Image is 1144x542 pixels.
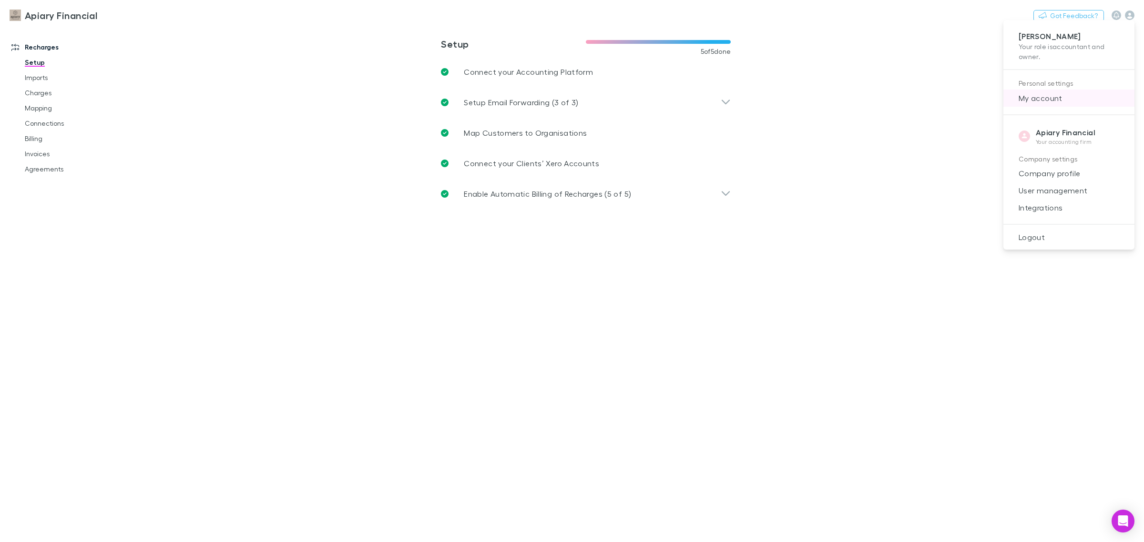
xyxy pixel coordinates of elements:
[1011,231,1127,243] span: Logout
[1011,168,1127,179] span: Company profile
[1011,185,1127,196] span: User management
[1112,510,1134,532] div: Open Intercom Messenger
[1011,92,1127,104] span: My account
[1019,41,1119,61] p: Your role is accountant and owner .
[1019,153,1119,165] p: Company settings
[1036,138,1095,146] p: Your accounting firm
[1019,78,1119,90] p: Personal settings
[1036,128,1095,137] strong: Apiary Financial
[1011,202,1127,213] span: Integrations
[1019,31,1119,41] p: [PERSON_NAME]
